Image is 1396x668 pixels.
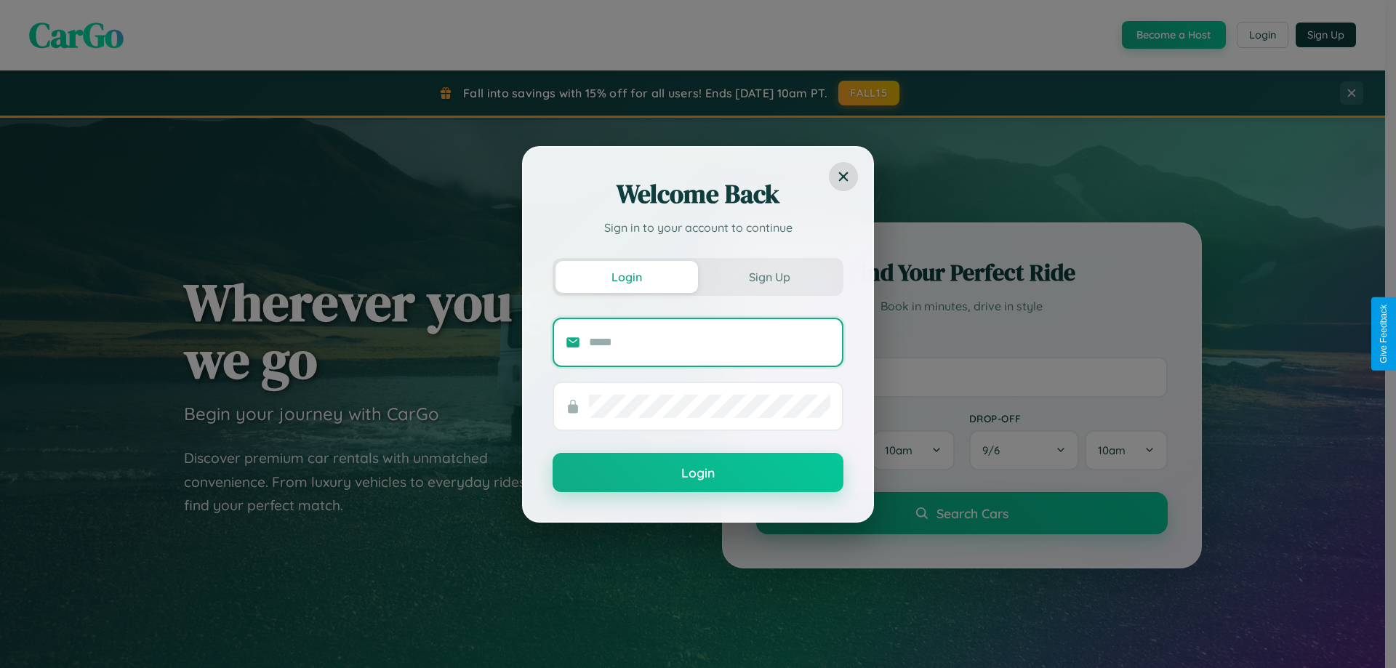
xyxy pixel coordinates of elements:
[553,219,843,236] p: Sign in to your account to continue
[553,453,843,492] button: Login
[553,177,843,212] h2: Welcome Back
[555,261,698,293] button: Login
[1379,305,1389,363] div: Give Feedback
[698,261,841,293] button: Sign Up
